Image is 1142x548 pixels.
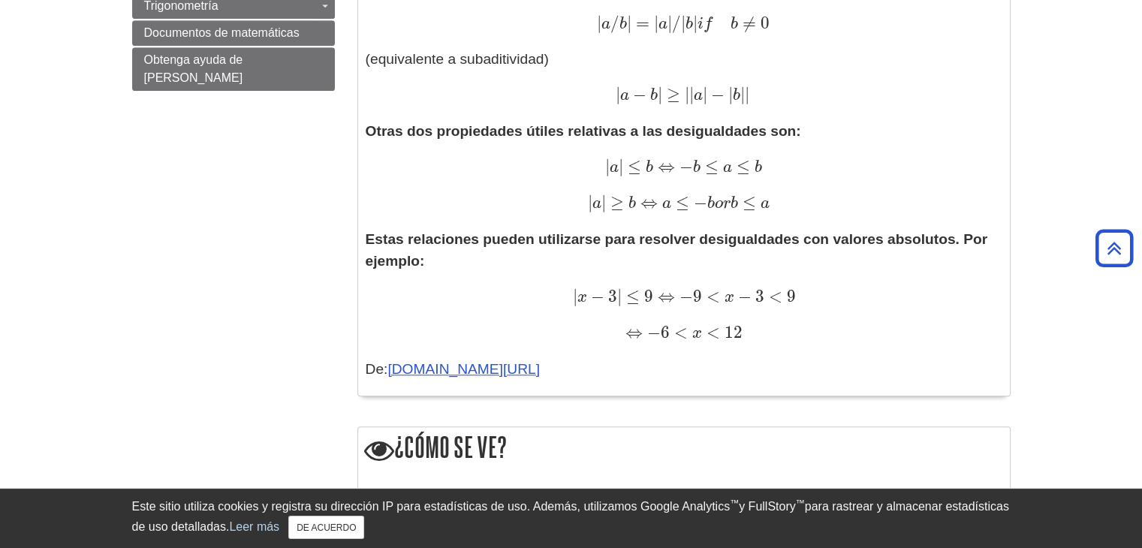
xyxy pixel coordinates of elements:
font: / [610,13,619,33]
font: | [617,286,622,306]
font: a [619,87,628,104]
font: − [679,286,693,306]
a: [DOMAIN_NAME][URL] [387,361,540,377]
font: ⇔ [658,156,675,176]
font: | [572,286,577,306]
font: a [761,195,770,212]
font: a [592,195,601,212]
font: | [627,13,631,33]
font: | [685,84,689,104]
a: Obtenga ayuda de [PERSON_NAME] [132,47,335,91]
font: x [692,325,702,342]
font: − [591,286,604,306]
font: Estas relaciones pueden utilizarse para resolver desigualdades con valores absolutos. Por ejemplo: [366,231,988,269]
font: b [650,87,658,104]
font: f [704,16,712,32]
font: 6 [661,322,670,342]
font: a [658,16,667,32]
font: | [601,192,606,212]
font: b [731,16,738,32]
font: a [694,87,703,104]
font: ≤ [676,192,689,212]
a: Leer más [229,520,279,533]
a: Documentos de matemáticas [132,20,335,46]
font: r [723,195,731,212]
font: | [728,84,733,104]
font: x [577,289,586,306]
font: para rastrear y almacenar estadísticas de uso detalladas. [132,500,1009,533]
font: ≤ [705,156,719,176]
font: Obtenga ayuda de [PERSON_NAME] [144,53,243,84]
font: | [604,156,609,176]
font: | [618,156,622,176]
font: b [731,195,738,212]
font: ≤ [626,286,640,306]
font: a [662,195,671,212]
font: ⇔ [640,192,658,212]
font: i [698,16,704,32]
font: − [711,84,725,104]
font: | [689,84,694,104]
font: a [723,159,732,176]
font: 3 [755,286,764,306]
font: b [733,87,740,104]
font: b [646,159,653,176]
font: 3 [608,286,617,306]
font: o [715,195,723,212]
font: | [681,13,686,33]
font: − [679,156,693,176]
font: 9 [644,286,653,306]
font: | [745,84,749,104]
font: | [667,13,672,33]
a: Volver arriba [1090,238,1138,258]
font: | [615,84,619,104]
font: ≤ [743,192,756,212]
button: Cerca [288,516,364,539]
font: 12 [725,322,743,342]
font: − [738,286,752,306]
font: ™ [796,498,805,508]
font: | [654,13,658,33]
font: | [588,192,592,212]
font: DE ACUERDO [297,522,356,533]
font: De: [366,361,388,377]
font: b [707,195,715,212]
font: < [707,322,720,342]
font: ⇔ [625,322,643,342]
font: y FullStory [739,500,796,513]
font: Otras dos propiedades útiles relativas a las desigualdades son: [366,123,801,139]
font: / [672,13,681,33]
font: ≥ [610,192,624,212]
font: b [686,16,693,32]
font: ¿Cómo se ve? [394,432,507,462]
font: = [636,13,649,33]
font: b [619,16,627,32]
font: ≠ [743,13,756,33]
font: x [725,289,734,306]
font: ≥ [667,84,680,104]
font: − [647,322,661,342]
font: a [609,159,618,176]
font: | [658,84,662,104]
font: 0 [761,13,770,33]
font: ≤ [737,156,750,176]
font: − [633,84,646,104]
font: 9 [787,286,796,306]
font: ™ [730,498,739,508]
font: < [769,286,782,306]
font: b [628,195,636,212]
font: ⇔ [658,286,675,306]
font: | [693,13,698,33]
font: ≤ [628,156,641,176]
font: b [755,159,762,176]
font: − [694,192,707,212]
font: 9 [693,286,702,306]
font: | [703,84,707,104]
font: | [740,84,745,104]
font: (equivalente a subaditividad) [366,51,549,67]
font: | [597,13,601,33]
font: Documentos de matemáticas [144,26,300,39]
font: Este sitio utiliza cookies y registra su dirección IP para estadísticas de uso. Además, utilizamo... [132,500,731,513]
